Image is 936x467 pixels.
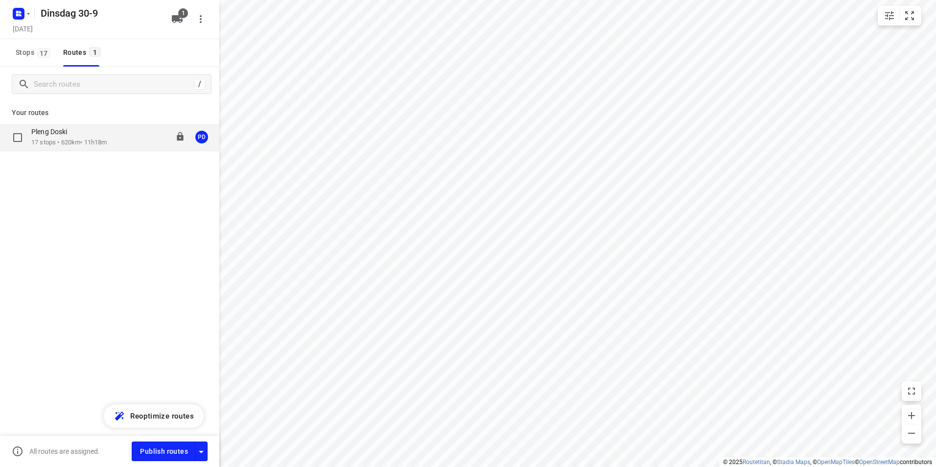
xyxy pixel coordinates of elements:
span: 1 [178,8,188,18]
a: OpenMapTiles [817,459,855,466]
button: 1 [167,9,187,29]
span: Select [8,128,27,147]
p: Your routes [12,108,208,118]
div: PD [195,131,208,143]
div: Routes [63,47,104,59]
li: © 2025 , © , © © contributors [723,459,932,466]
span: 1 [89,47,101,57]
span: Reoptimize routes [130,410,194,422]
button: Fit zoom [900,6,919,25]
a: Stadia Maps [777,459,810,466]
div: / [194,79,205,90]
div: small contained button group [878,6,921,25]
div: Driver app settings [195,445,207,457]
input: Search routes [34,77,194,92]
p: All routes are assigned. [29,447,100,455]
button: Map settings [880,6,899,25]
h5: Rename [37,5,164,21]
button: Publish routes [132,442,195,461]
p: Pleng Doski [31,127,73,136]
a: OpenStreetMap [859,459,900,466]
h5: Project date [9,23,37,34]
button: More [191,9,211,29]
span: Publish routes [140,445,188,458]
button: PD [192,127,211,147]
span: Stops [16,47,53,59]
a: Routetitan [743,459,770,466]
button: Reoptimize routes [104,404,204,428]
button: Lock route [175,132,185,143]
span: 17 [37,48,50,58]
p: 17 stops • 620km • 11h18m [31,138,107,147]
